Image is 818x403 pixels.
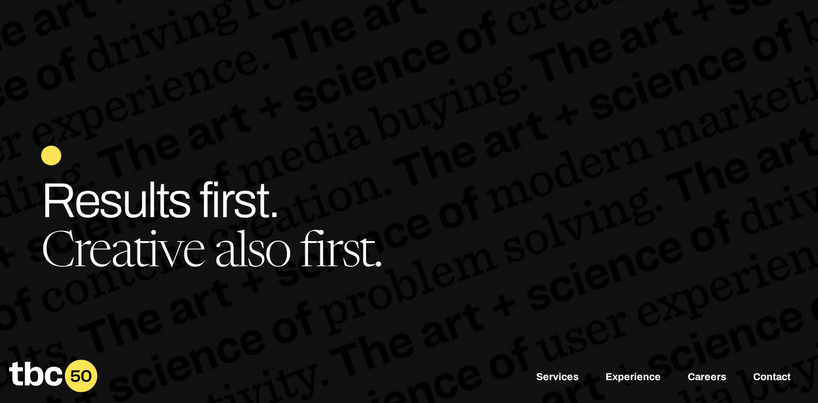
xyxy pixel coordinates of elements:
a: Services [536,371,579,385]
a: Contact [753,371,791,385]
a: Home [9,385,97,396]
span: Results first. [41,174,279,227]
span: Creative also first. [41,230,381,279]
a: Experience [606,371,661,385]
a: Careers [688,371,726,385]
